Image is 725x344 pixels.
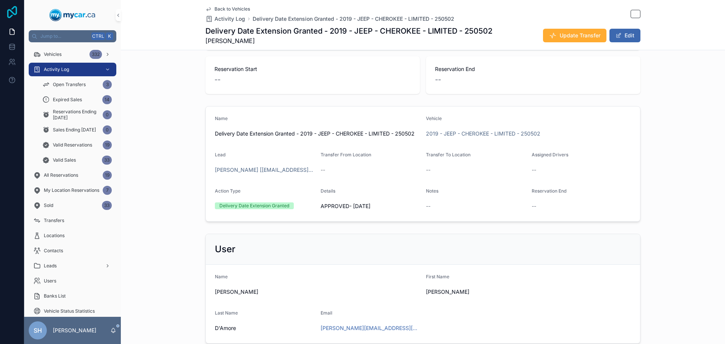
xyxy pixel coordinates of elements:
h2: User [215,243,235,255]
div: 19 [103,140,112,150]
span: Sales Ending [DATE] [53,127,96,133]
span: Email [321,310,332,316]
a: All Reservations19 [29,168,116,182]
span: Vehicle Status Statistics [44,308,95,314]
span: Sold [44,202,53,208]
a: Transfers [29,214,116,227]
button: Jump to...CtrlK [29,30,116,42]
span: Transfer To Location [426,152,470,157]
div: 0 [103,110,112,119]
span: Update Transfer [560,32,600,39]
span: APPROVED- [DATE] [321,202,420,210]
span: Details [321,188,335,194]
a: Valid Reservations19 [38,138,116,152]
span: -- [532,166,536,174]
span: D'Amore [215,324,315,332]
span: Valid Sales [53,157,76,163]
span: Assigned Drivers [532,152,568,157]
span: Name [215,116,228,121]
span: Activity Log [44,66,69,73]
span: -- [532,202,536,210]
span: Notes [426,188,438,194]
a: Activity Log [205,15,245,23]
span: -- [426,166,430,174]
span: Reservation Start [214,65,411,73]
span: [PERSON_NAME] [205,36,492,45]
div: 33 [102,156,112,165]
span: Reservations Ending [DATE] [53,109,100,121]
span: [PERSON_NAME] [215,288,420,296]
a: Vehicle Status Statistics [29,304,116,318]
span: Last Name [215,310,238,316]
a: 2019 - JEEP - CHEROKEE - LIMITED - 250502 [426,130,540,137]
div: 332 [89,50,102,59]
span: K [106,33,113,39]
span: Reservation End [532,188,566,194]
div: 19 [103,171,112,180]
span: Open Transfers [53,82,86,88]
span: Activity Log [214,15,245,23]
span: Banks List [44,293,66,299]
a: Sold33 [29,199,116,212]
button: Edit [609,29,640,42]
span: Reservation End [435,65,631,73]
a: My Location Reservations7 [29,184,116,197]
div: 33 [102,201,112,210]
div: 0 [103,125,112,134]
span: Jump to... [40,33,88,39]
span: Vehicle [426,116,442,121]
span: Transfers [44,218,64,224]
a: Activity Log [29,63,116,76]
span: Ctrl [91,32,105,40]
span: Expired Sales [53,97,82,103]
p: [PERSON_NAME] [53,327,96,334]
a: Open Transfers3 [38,78,116,91]
a: Vehicles332 [29,48,116,61]
span: -- [435,74,441,85]
a: [PERSON_NAME] [[EMAIL_ADDRESS][DOMAIN_NAME]] [215,166,315,174]
span: SH [34,326,42,335]
span: My Location Reservations [44,187,99,193]
a: Back to Vehicles [205,6,250,12]
span: Name [215,274,228,279]
a: Users [29,274,116,288]
div: 7 [103,186,112,195]
span: Locations [44,233,65,239]
span: [PERSON_NAME] [426,288,631,296]
a: Leads [29,259,116,273]
a: Reservations Ending [DATE]0 [38,108,116,122]
div: scrollable content [24,42,121,317]
span: Leads [44,263,57,269]
div: Delivery Date Extension Granted [219,202,289,209]
button: Update Transfer [543,29,606,42]
span: -- [426,202,430,210]
a: Banks List [29,289,116,303]
a: Expired Sales14 [38,93,116,106]
a: Sales Ending [DATE]0 [38,123,116,137]
span: Vehicles [44,51,62,57]
span: -- [321,166,325,174]
span: Valid Reservations [53,142,92,148]
span: Action Type [215,188,241,194]
div: 3 [103,80,112,89]
a: Valid Sales33 [38,153,116,167]
span: Contacts [44,248,63,254]
a: Delivery Date Extension Granted - 2019 - JEEP - CHEROKEE - LIMITED - 250502 [253,15,454,23]
div: 14 [102,95,112,104]
span: Users [44,278,56,284]
span: Transfer From Location [321,152,371,157]
span: Lead [215,152,225,157]
span: -- [214,74,221,85]
a: [PERSON_NAME][EMAIL_ADDRESS][DOMAIN_NAME] [321,324,420,332]
h1: Delivery Date Extension Granted - 2019 - JEEP - CHEROKEE - LIMITED - 250502 [205,26,492,36]
span: First Name [426,274,449,279]
a: Contacts [29,244,116,258]
span: Delivery Date Extension Granted - 2019 - JEEP - CHEROKEE - LIMITED - 250502 [215,130,420,137]
img: App logo [49,9,96,21]
span: All Reservations [44,172,78,178]
span: Back to Vehicles [214,6,250,12]
a: Locations [29,229,116,242]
